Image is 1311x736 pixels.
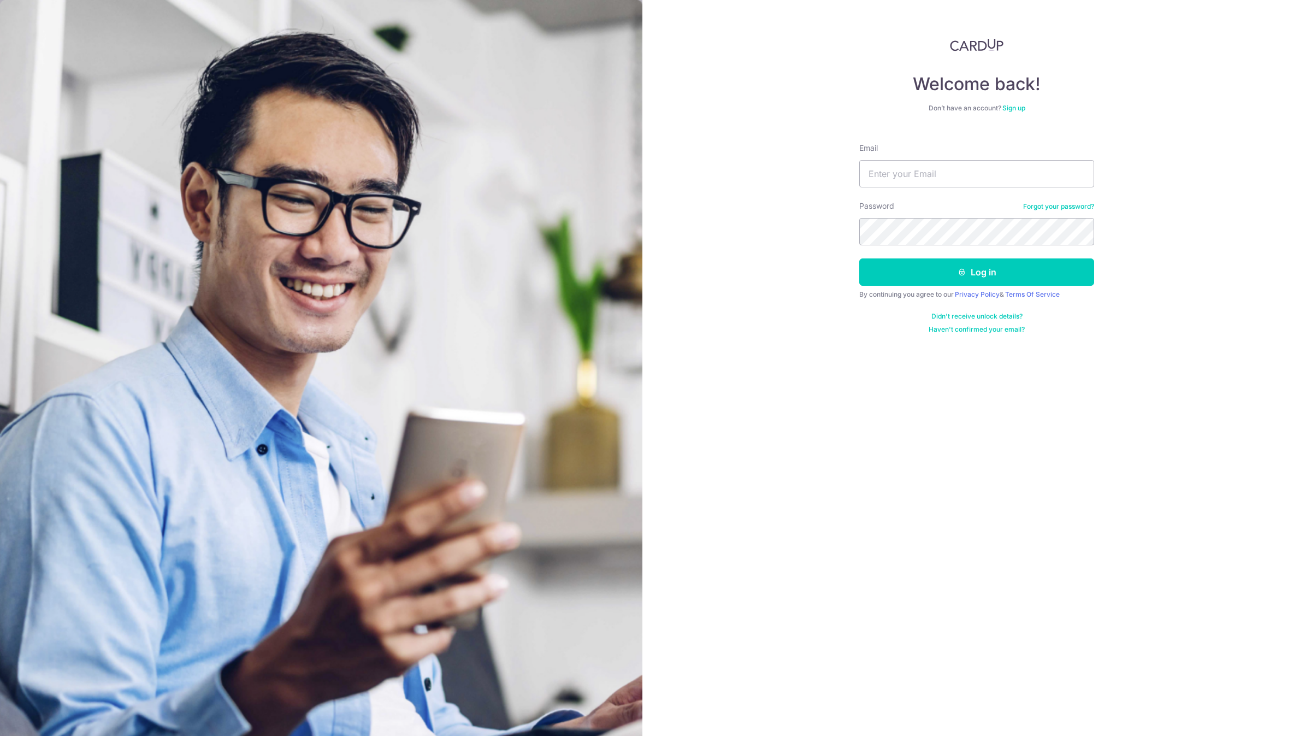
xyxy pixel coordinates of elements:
[859,258,1094,286] button: Log in
[931,312,1023,321] a: Didn't receive unlock details?
[929,325,1025,334] a: Haven't confirmed your email?
[1005,290,1060,298] a: Terms Of Service
[955,290,1000,298] a: Privacy Policy
[859,201,894,211] label: Password
[1002,104,1025,112] a: Sign up
[859,290,1094,299] div: By continuing you agree to our &
[950,38,1003,51] img: CardUp Logo
[859,104,1094,113] div: Don’t have an account?
[859,73,1094,95] h4: Welcome back!
[859,160,1094,187] input: Enter your Email
[1023,202,1094,211] a: Forgot your password?
[859,143,878,154] label: Email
